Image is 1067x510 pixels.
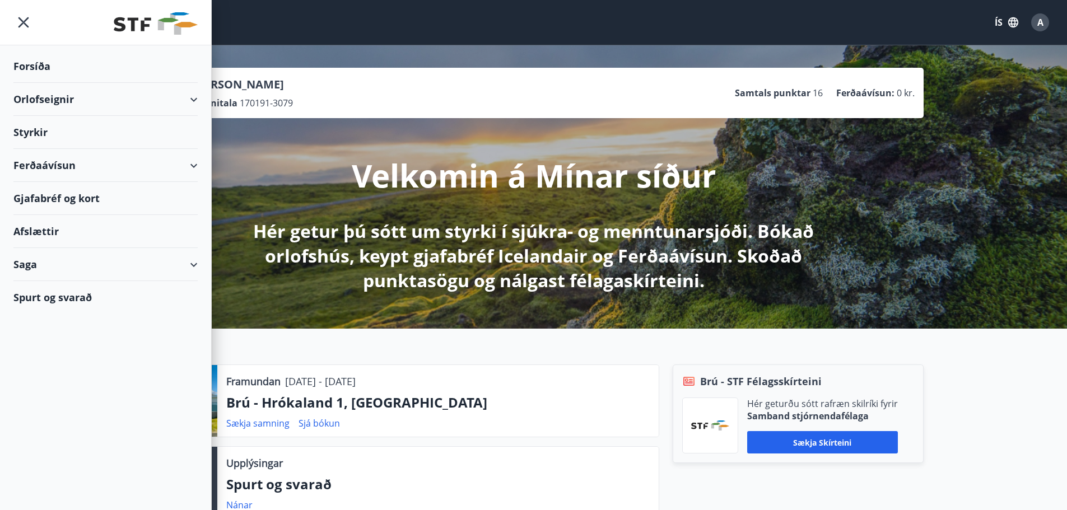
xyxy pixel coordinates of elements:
[226,456,283,470] p: Upplýsingar
[13,12,34,32] button: menu
[691,420,729,431] img: vjCaq2fThgY3EUYqSgpjEiBg6WP39ov69hlhuPVN.png
[238,219,830,293] p: Hér getur þú sótt um styrki í sjúkra- og menntunarsjóði. Bókað orlofshús, keypt gjafabréf Iceland...
[13,281,198,314] div: Spurt og svarað
[226,475,650,494] p: Spurt og svarað
[13,149,198,182] div: Ferðaávísun
[747,397,898,410] p: Hér geturðu sótt rafræn skilríki fyrir
[813,87,823,99] span: 16
[193,97,237,109] p: Kennitala
[299,417,340,429] a: Sjá bókun
[352,154,716,196] p: Velkomin á Mínar síður
[1027,9,1054,36] button: A
[13,182,198,215] div: Gjafabréf og kort
[13,215,198,248] div: Afslættir
[193,77,293,92] p: [PERSON_NAME]
[13,50,198,83] div: Forsíða
[897,87,915,99] span: 0 kr.
[226,393,650,412] p: Brú - Hrókaland 1, [GEOGRAPHIC_DATA]
[13,248,198,281] div: Saga
[747,410,898,422] p: Samband stjórnendafélaga
[226,417,290,429] a: Sækja samning
[226,374,281,389] p: Framundan
[285,374,356,389] p: [DATE] - [DATE]
[240,97,293,109] span: 170191-3079
[13,83,198,116] div: Orlofseignir
[1037,16,1043,29] span: A
[836,87,894,99] p: Ferðaávísun :
[13,116,198,149] div: Styrkir
[989,12,1024,32] button: ÍS
[114,12,198,35] img: union_logo
[735,87,810,99] p: Samtals punktar
[747,431,898,453] button: Sækja skírteini
[700,374,822,389] span: Brú - STF Félagsskírteini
